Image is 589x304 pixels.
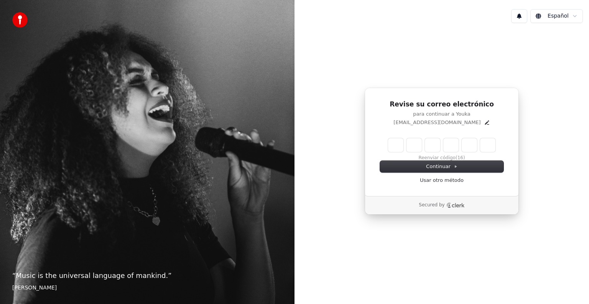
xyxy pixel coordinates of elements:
h1: Revise su correo electrónico [380,100,503,109]
p: para continuar a Youka [380,111,503,118]
input: Enter verification code [388,138,495,152]
a: Clerk logo [446,203,465,208]
p: [EMAIL_ADDRESS][DOMAIN_NAME] [393,119,480,126]
span: Continuar [426,163,457,170]
footer: [PERSON_NAME] [12,284,282,292]
p: “ Music is the universal language of mankind. ” [12,270,282,281]
p: Secured by [419,202,444,208]
img: youka [12,12,28,28]
a: Usar otro método [420,177,464,184]
button: Continuar [380,161,503,172]
button: Edit [484,119,490,126]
